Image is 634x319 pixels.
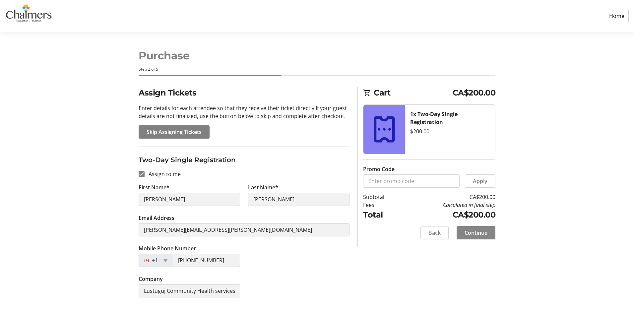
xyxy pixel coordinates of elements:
[139,183,169,191] label: First Name*
[139,66,495,72] div: Step 2 of 5
[401,201,495,209] td: Calculated in final step
[139,125,210,139] button: Skip Assigning Tickets
[457,226,495,239] button: Continue
[248,183,278,191] label: Last Name*
[363,174,460,188] input: Enter promo code
[139,275,163,283] label: Company
[139,104,349,120] p: Enter details for each attendee so that they receive their ticket directly. If your guest details...
[410,110,458,126] strong: 1x Two-Day Single Registration
[5,3,52,29] img: Chalmers Foundation's Logo
[363,209,401,221] td: Total
[453,87,496,99] span: CA$200.00
[139,155,349,165] h3: Two-Day Single Registration
[139,244,196,252] label: Mobile Phone Number
[145,170,181,178] label: Assign to me
[374,87,453,99] span: Cart
[363,165,395,173] label: Promo Code
[139,48,495,64] h1: Purchase
[428,229,441,237] span: Back
[401,193,495,201] td: CA$200.00
[401,209,495,221] td: CA$200.00
[465,174,495,188] button: Apply
[420,226,449,239] button: Back
[465,229,487,237] span: Continue
[139,214,174,222] label: Email Address
[173,254,240,267] input: (506) 234-5678
[363,193,401,201] td: Subtotal
[139,87,349,99] h2: Assign Tickets
[605,10,629,22] a: Home
[363,201,401,209] td: Fees
[147,128,202,136] span: Skip Assigning Tickets
[410,127,490,135] div: $200.00
[473,177,487,185] span: Apply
